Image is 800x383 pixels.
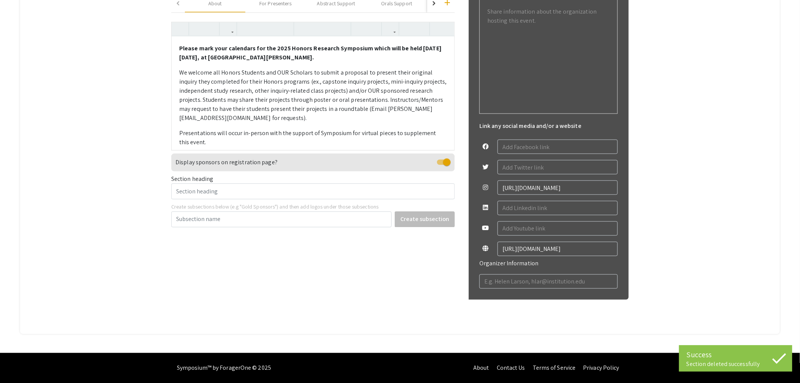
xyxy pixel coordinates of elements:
[414,22,428,36] button: Subscript
[336,22,349,36] button: Align Justify
[171,174,455,184] label: Section heading
[175,158,278,167] p: Display sponsors on registration page?
[204,22,217,36] button: Redo (Ctrl + Y)
[279,22,292,36] button: Deleted
[498,160,618,174] input: Add Twitter link
[479,259,618,268] p: Organizer Information
[296,22,309,36] button: Align Left
[583,364,619,372] a: Privacy Policy
[687,349,785,360] div: Success
[366,22,380,36] button: Ordered list
[171,184,455,199] input: Section heading
[498,201,618,215] input: Add Linkedin link
[191,22,204,36] button: Undo (Ctrl + Z)
[179,68,447,123] p: We welcome all Honors Students and OUR Scholars to submit a proposal to present their original in...
[498,221,618,236] input: Add Youtube link
[239,22,252,36] button: Strong (Ctrl + B)
[322,22,336,36] button: Align Right
[497,364,525,372] a: Contact Us
[687,360,785,368] div: Section deleted successfully
[479,274,618,289] input: E.g. Helen Larson, hlar@institution.edu
[395,212,455,227] button: Create subsection
[384,22,397,36] button: Link
[174,22,187,36] button: View HTML
[473,364,489,372] a: About
[252,22,265,36] button: Emphasis (Ctrl + I)
[265,22,279,36] button: Underline
[222,22,235,36] button: Formatting
[6,349,32,377] iframe: Chat
[171,203,379,211] label: Create subsections below (e.g "Gold Sponsors") and then add logos under those subsections
[309,22,322,36] button: Align Center
[498,140,618,154] input: Add Facebook link
[179,44,442,61] strong: Please mark your calendars for the 2025 Honors Research Symposium which will be held [DATE][DATE]...
[179,129,447,147] p: Presentations will occur in-person with the support of Symposium for virtual pieces to supplement...
[533,364,576,372] a: Terms of Service
[432,22,445,36] button: Insert horizontal rule
[498,242,618,256] input: Add any website link
[401,22,414,36] button: Superscript
[479,118,618,134] h6: Link any social media and/or a website
[171,212,392,227] input: Subsection name
[353,22,366,36] button: Unordered list
[498,181,618,195] input: Add Instagram link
